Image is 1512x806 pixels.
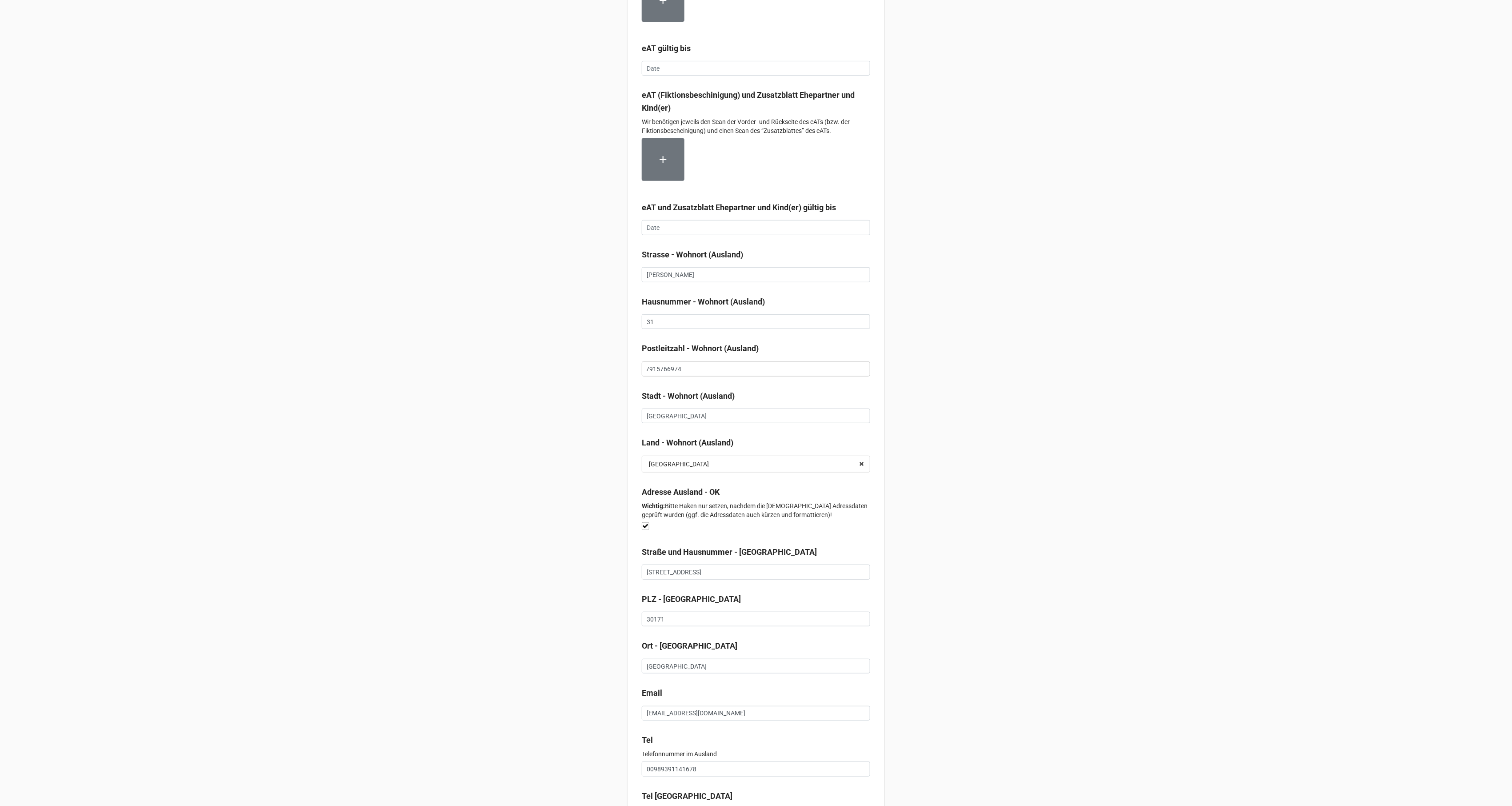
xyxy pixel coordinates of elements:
p: Bitte Haken nur setzen, nachdem die [DEMOGRAPHIC_DATA] Adressdaten geprüft wurden (ggf. die Adres... [642,501,870,519]
label: eAT (Fiktionsbeschinigung) und Zusatzblatt Ehepartner und Kind(er) [642,89,870,114]
div: [GEOGRAPHIC_DATA] [649,461,709,467]
label: Email [642,687,662,699]
label: Adresse Ausland - OK [642,486,720,498]
label: Strasse - Wohnort (Ausland) [642,249,743,261]
label: Land - Wohnort (Ausland) [642,437,733,449]
input: Date [642,61,870,76]
label: Ort - [GEOGRAPHIC_DATA] [642,640,737,652]
label: eAT und Zusatzblatt Ehepartner und Kind(er) gültig bis [642,201,836,214]
label: Postleitzahl - Wohnort (Ausland) [642,342,759,355]
p: Telefonnummer im Ausland [642,750,870,758]
label: Straße und Hausnummer - [GEOGRAPHIC_DATA] [642,546,817,558]
label: Tel [GEOGRAPHIC_DATA] [642,790,732,802]
strong: Wichtig: [642,502,665,509]
p: Wir benötigen jeweils den Scan der Vorder- und Rückseite des eATs (bzw. der Fiktionsbescheinigung... [642,117,870,135]
label: Tel [642,734,653,746]
label: eAT gültig bis [642,42,691,55]
label: Stadt - Wohnort (Ausland) [642,390,735,402]
label: PLZ - [GEOGRAPHIC_DATA] [642,593,741,606]
label: Hausnummer - Wohnort (Ausland) [642,296,765,308]
input: Date [642,220,870,235]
